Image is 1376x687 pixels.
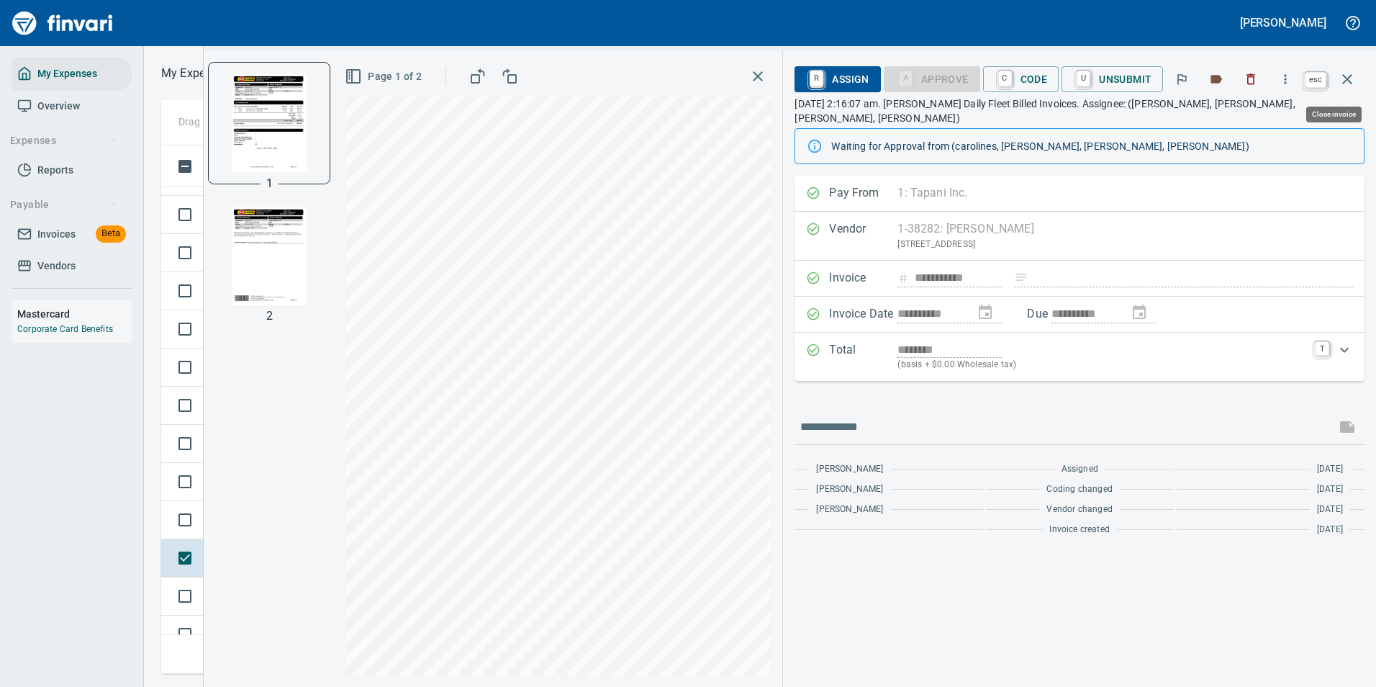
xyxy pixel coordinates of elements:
[9,6,117,40] img: Finvari
[795,96,1364,125] p: [DATE] 2:16:07 am. [PERSON_NAME] Daily Fleet Billed Invoices. Assignee: ([PERSON_NAME], [PERSON_N...
[220,207,318,305] img: Page 2
[266,175,273,192] p: 1
[1330,410,1364,444] span: This records your message into the invoice and notifies anyone mentioned
[96,225,126,242] span: Beta
[1317,503,1343,517] span: [DATE]
[1046,482,1112,497] span: Coding changed
[1073,67,1151,91] span: Unsubmit
[1240,15,1326,30] h5: [PERSON_NAME]
[1062,462,1098,477] span: Assigned
[1062,66,1163,92] button: UUnsubmit
[10,196,119,214] span: Payable
[37,161,73,179] span: Reports
[17,306,132,322] h6: Mastercard
[1235,63,1267,95] button: Discard
[37,65,97,83] span: My Expenses
[983,66,1059,92] button: CCode
[806,67,869,91] span: Assign
[1315,341,1329,356] a: T
[12,154,132,187] a: Reports
[884,72,980,84] div: Coding Required
[1317,482,1343,497] span: [DATE]
[1236,12,1330,34] button: [PERSON_NAME]
[12,90,132,122] a: Overview
[1077,71,1090,86] a: U
[4,127,125,154] button: Expenses
[1200,63,1232,95] button: Labels
[810,71,823,86] a: R
[12,218,132,251] a: InvoicesBeta
[161,65,230,82] nav: breadcrumb
[995,67,1048,91] span: Code
[1317,523,1343,537] span: [DATE]
[1317,462,1343,477] span: [DATE]
[1049,523,1110,537] span: Invoice created
[831,133,1352,159] div: Waiting for Approval from (carolines, [PERSON_NAME], [PERSON_NAME], [PERSON_NAME])
[795,333,1364,381] div: Expand
[1269,63,1301,95] button: More
[37,257,76,275] span: Vendors
[220,74,318,172] img: Page 1
[816,503,883,517] span: [PERSON_NAME]
[37,97,80,115] span: Overview
[12,250,132,282] a: Vendors
[816,482,883,497] span: [PERSON_NAME]
[1166,63,1198,95] button: Flag
[795,66,880,92] button: RAssign
[1305,72,1326,88] a: esc
[348,68,422,86] span: Page 1 of 2
[37,225,76,243] span: Invoices
[266,307,273,325] p: 2
[816,462,883,477] span: [PERSON_NAME]
[4,192,125,218] button: Payable
[161,65,230,82] p: My Expenses
[10,132,119,150] span: Expenses
[897,358,1306,372] p: (basis + $0.00 Wholesale tax)
[17,324,113,334] a: Corporate Card Benefits
[178,114,389,129] p: Drag a column heading here to group the table
[12,58,132,90] a: My Expenses
[829,341,897,372] p: Total
[1046,503,1112,517] span: Vendor changed
[998,71,1012,86] a: C
[342,63,427,90] button: Page 1 of 2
